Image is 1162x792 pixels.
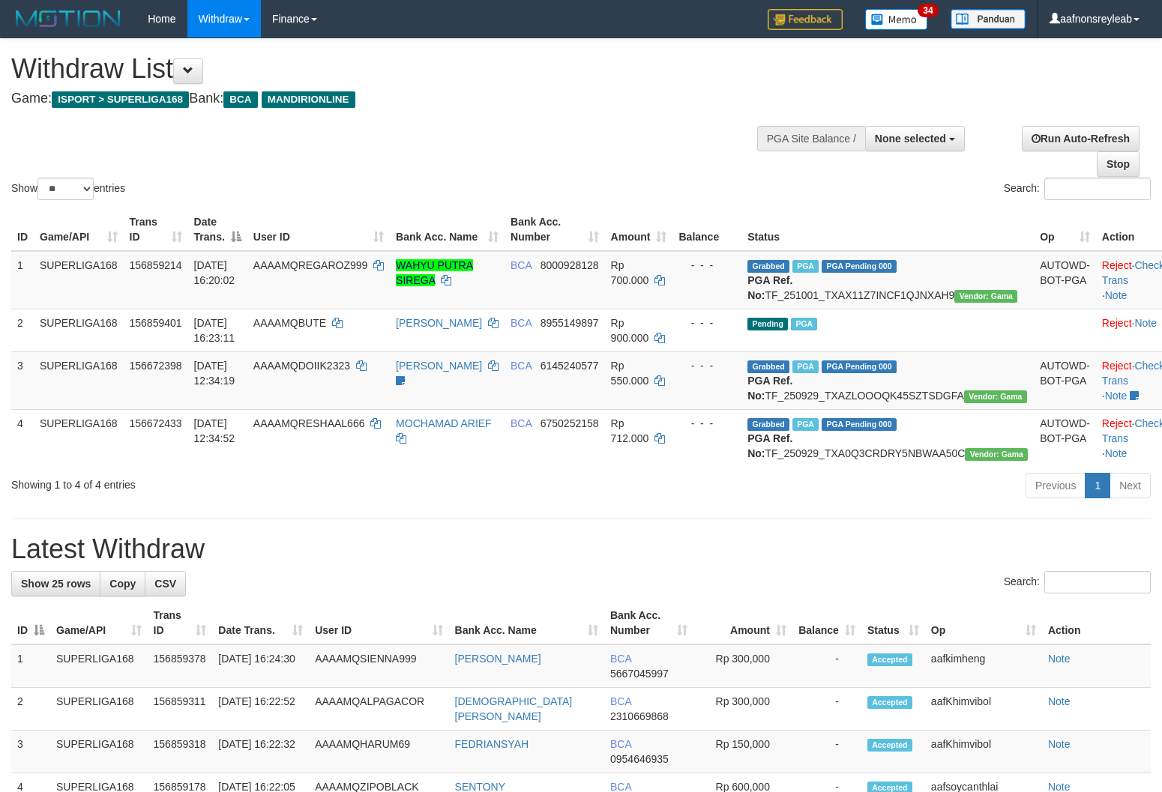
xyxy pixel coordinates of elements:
td: - [792,644,861,688]
b: PGA Ref. No: [747,274,792,301]
div: PGA Site Balance / [757,126,865,151]
th: Status [741,208,1034,251]
a: Stop [1097,151,1140,177]
img: panduan.png [951,9,1026,29]
td: AUTOWD-BOT-PGA [1034,409,1096,467]
a: Note [1105,390,1128,402]
a: Reject [1102,360,1132,372]
span: Marked by aafsoycanthlai [792,360,819,373]
a: Show 25 rows [11,571,100,596]
a: Reject [1102,317,1132,329]
a: 1 [1085,473,1110,498]
span: BCA [610,738,631,750]
td: SUPERLIGA168 [34,409,124,467]
th: Bank Acc. Name: activate to sort column ascending [390,208,505,251]
td: TF_250929_TXAZLOOOQK45SZTSDGFA [741,351,1034,409]
td: SUPERLIGA168 [34,251,124,309]
span: Grabbed [747,260,789,273]
td: Rp 150,000 [693,731,792,773]
a: [PERSON_NAME] [396,360,482,372]
span: AAAAMQBUTE [253,317,326,329]
td: AAAAMQHARUM69 [309,731,448,773]
a: [DEMOGRAPHIC_DATA][PERSON_NAME] [455,695,573,722]
span: 34 [918,4,938,17]
td: [DATE] 16:22:32 [212,731,309,773]
td: 156859311 [148,688,213,731]
th: ID [11,208,34,251]
span: AAAAMQRESHAAL666 [253,417,365,429]
span: BCA [223,91,257,108]
th: Amount: activate to sort column ascending [605,208,673,251]
td: aafKhimvibol [925,731,1042,773]
label: Show entries [11,178,125,200]
a: Note [1105,289,1128,301]
span: BCA [511,317,532,329]
span: Marked by aafsoycanthlai [792,260,819,273]
img: Feedback.jpg [768,9,843,30]
span: BCA [610,653,631,665]
a: Note [1105,447,1128,459]
a: MOCHAMAD ARIEF [396,417,492,429]
span: Accepted [867,739,912,752]
th: Bank Acc. Number: activate to sort column ascending [505,208,605,251]
td: SUPERLIGA168 [50,688,148,731]
span: BCA [511,259,532,271]
span: [DATE] 12:34:52 [194,417,235,444]
span: Grabbed [747,360,789,373]
td: 3 [11,731,50,773]
td: AUTOWD-BOT-PGA [1034,351,1096,409]
span: PGA Pending [822,260,897,273]
span: Vendor URL: https://trx31.1velocity.biz [965,448,1028,461]
td: AAAAMQALPAGACOR [309,688,448,731]
th: Amount: activate to sort column ascending [693,602,792,644]
th: Op: activate to sort column ascending [1034,208,1096,251]
span: Rp 700.000 [611,259,649,286]
span: Copy 6750252158 to clipboard [541,417,599,429]
label: Search: [1004,178,1151,200]
span: CSV [154,578,176,590]
td: TF_250929_TXA0Q3CRDRY5NBWAA50C [741,409,1034,467]
td: [DATE] 16:22:52 [212,688,309,731]
div: - - - [678,358,735,373]
a: Reject [1102,417,1132,429]
b: PGA Ref. No: [747,432,792,459]
td: SUPERLIGA168 [34,309,124,351]
input: Search: [1044,178,1151,200]
td: TF_251001_TXAX11Z7INCF1QJNXAH9 [741,251,1034,309]
a: WAHYU PUTRA SIREGA [396,259,473,286]
td: SUPERLIGA168 [50,644,148,688]
a: Note [1048,738,1071,750]
th: Bank Acc. Name: activate to sort column ascending [449,602,604,644]
span: 156672398 [130,360,182,372]
a: Note [1048,695,1071,707]
th: Action [1042,602,1151,644]
a: [PERSON_NAME] [396,317,482,329]
div: - - - [678,258,735,273]
b: PGA Ref. No: [747,375,792,402]
th: Status: activate to sort column ascending [861,602,925,644]
td: SUPERLIGA168 [50,731,148,773]
th: Trans ID: activate to sort column ascending [148,602,213,644]
a: Previous [1026,473,1086,498]
span: BCA [511,360,532,372]
td: 2 [11,309,34,351]
th: User ID: activate to sort column ascending [247,208,390,251]
span: PGA Pending [822,360,897,373]
span: Copy 8955149897 to clipboard [541,317,599,329]
td: aafkimheng [925,644,1042,688]
a: Run Auto-Refresh [1022,126,1140,151]
td: 156859378 [148,644,213,688]
span: Show 25 rows [21,578,91,590]
span: Marked by aafsoycanthlai [791,318,817,330]
td: - [792,688,861,731]
span: Copy [109,578,136,590]
td: - [792,731,861,773]
a: Copy [100,571,145,596]
th: Bank Acc. Number: activate to sort column ascending [604,602,693,644]
td: [DATE] 16:24:30 [212,644,309,688]
a: Note [1048,653,1071,665]
td: Rp 300,000 [693,688,792,731]
th: Game/API: activate to sort column ascending [50,602,148,644]
div: - - - [678,315,735,330]
span: 156859401 [130,317,182,329]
